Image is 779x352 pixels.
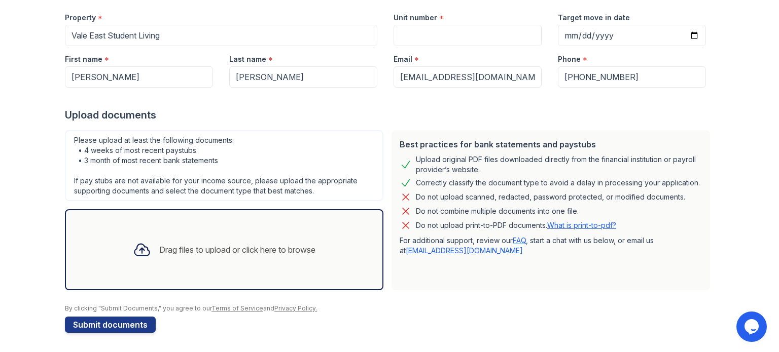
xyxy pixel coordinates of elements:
p: For additional support, review our , start a chat with us below, or email us at [400,236,702,256]
label: Unit number [394,13,437,23]
div: By clicking "Submit Documents," you agree to our and [65,304,714,312]
label: Last name [229,54,266,64]
div: Best practices for bank statements and paystubs [400,138,702,150]
p: Do not upload print-to-PDF documents. [416,220,616,230]
a: What is print-to-pdf? [547,221,616,229]
label: Phone [558,54,581,64]
div: Upload original PDF files downloaded directly from the financial institution or payroll provider’... [416,154,702,175]
button: Submit documents [65,317,156,333]
a: Terms of Service [211,304,263,312]
div: Correctly classify the document type to avoid a delay in processing your application. [416,177,700,189]
label: Email [394,54,412,64]
div: Do not combine multiple documents into one file. [416,205,579,217]
a: [EMAIL_ADDRESS][DOMAIN_NAME] [406,246,523,255]
label: First name [65,54,102,64]
div: Drag files to upload or click here to browse [159,244,315,256]
a: FAQ [513,236,526,245]
div: Do not upload scanned, redacted, password protected, or modified documents. [416,191,685,203]
iframe: chat widget [736,311,769,342]
label: Target move in date [558,13,630,23]
div: Please upload at least the following documents: • 4 weeks of most recent paystubs • 3 month of mo... [65,130,383,201]
a: Privacy Policy. [274,304,317,312]
label: Property [65,13,96,23]
div: Upload documents [65,108,714,122]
